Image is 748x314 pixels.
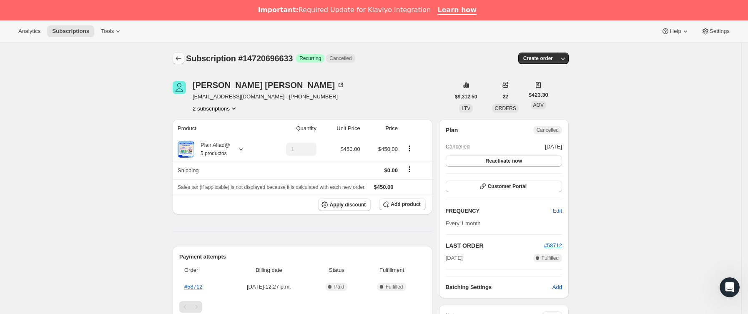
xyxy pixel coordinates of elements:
span: Regina Romero [173,81,186,94]
span: ORDERS [494,106,516,111]
th: Shipping [173,161,265,179]
span: Reactivate now [486,158,522,164]
h2: Payment attempts [179,253,426,261]
span: AOV [533,102,544,108]
b: Important: [258,6,299,14]
button: Product actions [193,104,238,113]
div: [PERSON_NAME] [PERSON_NAME] [193,81,345,89]
button: Settings [696,25,735,37]
th: Product [173,119,265,138]
button: Shipping actions [403,165,416,174]
span: Analytics [18,28,40,35]
span: $450.00 [378,146,398,152]
button: $9,312.50 [450,91,482,103]
span: $9,312.50 [455,93,477,100]
span: LTV [462,106,470,111]
a: #58712 [544,242,562,249]
span: Status [315,266,358,274]
span: Settings [710,28,730,35]
button: Customer Portal [446,181,562,192]
span: Cancelled [329,55,351,62]
h2: LAST ORDER [446,241,544,250]
span: Sales tax (if applicable) is not displayed because it is calculated with each new order. [178,184,366,190]
button: Add product [379,198,425,210]
a: #58712 [184,284,202,290]
span: [DATE] [545,143,562,151]
span: Help [670,28,681,35]
span: Subscriptions [52,28,89,35]
button: Subscriptions [47,25,94,37]
div: Required Update for Klaviyo Integration [258,6,431,14]
th: Quantity [265,119,319,138]
span: Every 1 month [446,220,481,226]
button: Create order [518,53,558,64]
span: Paid [334,284,344,290]
span: [EMAIL_ADDRESS][DOMAIN_NAME] · [PHONE_NUMBER] [193,93,345,101]
span: $450.00 [374,184,394,190]
span: Fulfilled [386,284,403,290]
button: Reactivate now [446,155,562,167]
nav: Paginación [179,301,426,313]
small: 5 productos [201,151,227,156]
img: product img [178,141,194,158]
button: Add [547,281,567,294]
button: Tools [96,25,127,37]
button: Apply discount [318,198,371,211]
span: $0.00 [384,167,398,173]
div: Plan Aliad@ [194,141,230,158]
span: Fulfillment [363,266,421,274]
button: Analytics [13,25,45,37]
span: $423.30 [529,91,548,99]
span: Cancelled [446,143,470,151]
iframe: Intercom live chat [720,277,740,297]
span: Edit [553,207,562,215]
h2: FREQUENCY [446,207,553,215]
span: [DATE] [446,254,463,262]
span: Recurring [299,55,321,62]
button: Product actions [403,144,416,153]
span: Billing date [228,266,311,274]
span: Customer Portal [488,183,527,190]
button: 22 [497,91,513,103]
span: $450.00 [341,146,360,152]
th: Order [179,261,225,279]
th: Unit Price [319,119,363,138]
span: 22 [502,93,508,100]
span: Create order [523,55,553,62]
a: Learn how [437,6,477,15]
span: Add [552,283,562,291]
span: [DATE] · 12:27 p.m. [228,283,311,291]
button: Edit [548,204,567,218]
button: Subscriptions [173,53,184,64]
th: Price [363,119,400,138]
span: Apply discount [330,201,366,208]
span: Tools [101,28,114,35]
h6: Batching Settings [446,283,552,291]
button: Help [656,25,694,37]
span: Subscription #14720696633 [186,54,293,63]
h2: Plan [446,126,458,134]
span: Fulfilled [542,255,559,261]
button: #58712 [544,241,562,250]
span: Add product [391,201,420,208]
span: Cancelled [537,127,559,133]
